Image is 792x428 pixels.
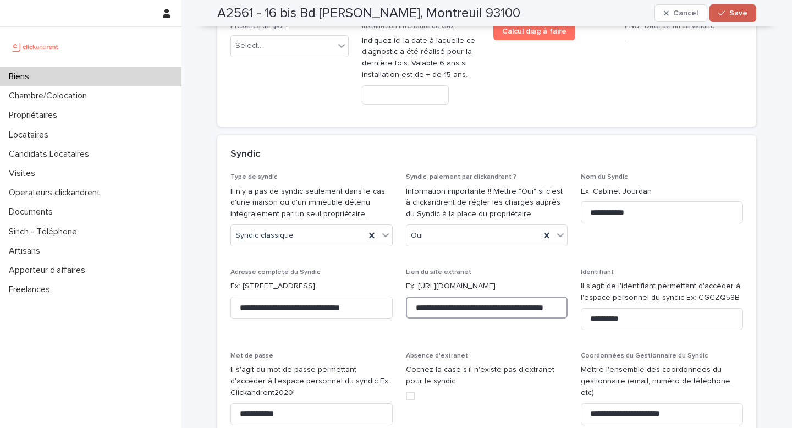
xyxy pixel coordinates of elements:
p: Il s'agit du mot de passe permettant d'accéder à l'espace personnel du syndic Ex: Clickandrent2020! [230,364,393,398]
span: Installation intérieure de Gaz [362,23,454,30]
span: Adresse complète du Syndic [230,269,320,276]
span: Syndic: paiement par clickandrent ? [406,174,516,180]
span: Nom du Syndic [581,174,628,180]
p: Ex: [STREET_ADDRESS] [230,281,393,292]
span: PNO : Date de fin de validité [625,23,715,30]
p: Propriétaires [4,110,66,120]
a: Calcul diag à faire [493,23,575,40]
span: Présence de gaz ? [230,23,289,30]
p: Documents [4,207,62,217]
p: Freelances [4,284,59,295]
h2: A2561 - 16 bis Bd [PERSON_NAME], Montreuil 93100 [217,6,520,21]
p: - [625,35,743,47]
p: Visites [4,168,44,179]
p: Chambre/Colocation [4,91,96,101]
button: Cancel [654,4,707,22]
button: Save [710,4,756,22]
p: Il s'agit de l'identifiant permettant d'accéder à l'espace personnel du syndic Ex: CGCZQ58B [581,281,743,304]
p: Ex: [URL][DOMAIN_NAME] [406,281,568,292]
p: Candidats Locataires [4,149,98,160]
span: Syndic classique [235,230,294,242]
span: Coordonnées du Gestionnaire du Syndic [581,353,708,359]
p: Artisans [4,246,49,256]
span: Save [729,9,747,17]
span: Oui [411,230,423,242]
span: Lien du site extranet [406,269,471,276]
h2: Syndic [230,149,260,161]
span: Calcul diag à faire [502,28,566,35]
span: Mot de passe [230,353,273,359]
p: Operateurs clickandrent [4,188,109,198]
p: Cochez la case s'il n'existe pas d'extranet pour le syndic [406,364,568,387]
span: Type de syndic [230,174,277,180]
img: UCB0brd3T0yccxBKYDjQ [9,36,62,58]
p: Information importante !! Mettre "Oui" si c'est à clickandrent de régler les charges auprès du Sy... [406,186,568,220]
p: Mettre l'ensemble des coordonnées du gestionnaire (email, numéro de téléphone, etc) [581,364,743,398]
span: Cancel [673,9,698,17]
span: Absence d'extranet [406,353,468,359]
p: Ex: Cabinet Jourdan [581,186,743,197]
p: Il n'y a pas de syndic seulement dans le cas d'une maison ou d'un immeuble détenu intégralement p... [230,186,393,220]
p: Biens [4,72,38,82]
p: Indiquez ici la date à laquelle ce diagnostic a été réalisé pour la dernière fois. Valable 6 ans ... [362,35,480,81]
span: Identifiant [581,269,614,276]
div: Select... [235,40,263,52]
p: Locataires [4,130,57,140]
p: Sinch - Téléphone [4,227,86,237]
p: Apporteur d'affaires [4,265,94,276]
